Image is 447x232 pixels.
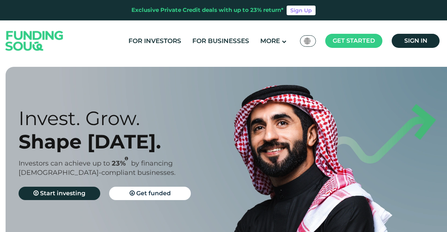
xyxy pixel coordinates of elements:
[333,37,375,44] span: Get started
[109,187,191,200] a: Get funded
[19,159,176,177] span: by financing [DEMOGRAPHIC_DATA]-compliant businesses.
[19,130,243,153] div: Shape [DATE].
[19,187,100,200] a: Start investing
[404,37,427,44] span: Sign in
[392,34,440,48] a: Sign in
[40,190,85,197] span: Start investing
[127,35,183,47] a: For Investors
[190,35,251,47] a: For Businesses
[19,107,243,130] div: Invest. Grow.
[304,38,311,44] img: SA Flag
[125,157,128,161] i: 23% IRR (expected) ~ 15% Net yield (expected)
[260,37,280,45] span: More
[19,159,110,167] span: Investors can achieve up to
[287,6,316,15] a: Sign Up
[136,190,171,197] span: Get funded
[112,159,131,167] span: 23%
[131,6,284,14] div: Exclusive Private Credit deals with up to 23% return*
